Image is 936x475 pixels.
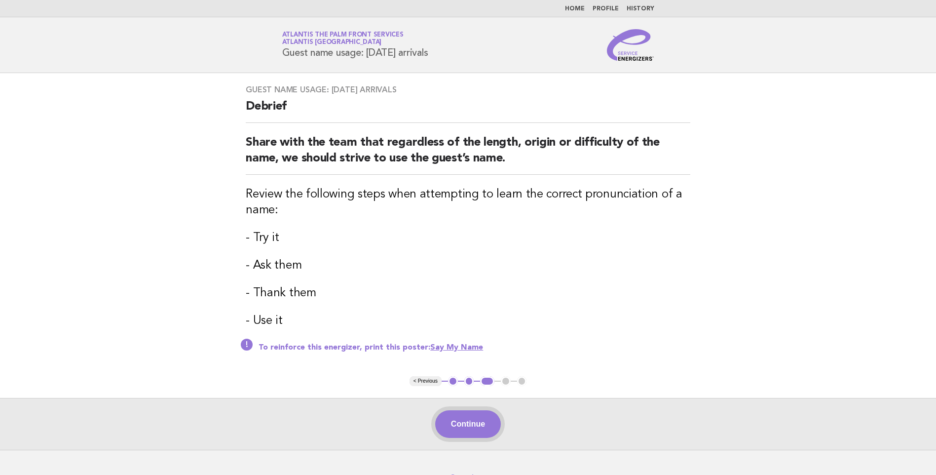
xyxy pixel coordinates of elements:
button: 1 [448,376,458,386]
a: Profile [593,6,619,12]
h3: - Ask them [246,258,690,274]
span: Atlantis [GEOGRAPHIC_DATA] [282,40,382,46]
button: 3 [480,376,494,386]
h3: - Thank them [246,285,690,301]
h2: Share with the team that regardless of the length, origin or difficulty of the name, we should st... [246,135,690,175]
h3: - Try it [246,230,690,246]
button: Continue [435,410,501,438]
h3: Review the following steps when attempting to learn the correct pronunciation of a name: [246,187,690,218]
a: Atlantis The Palm Front ServicesAtlantis [GEOGRAPHIC_DATA] [282,32,404,45]
img: Service Energizers [607,29,654,61]
a: Say My Name [430,344,483,352]
button: 2 [464,376,474,386]
a: Home [565,6,585,12]
button: < Previous [410,376,442,386]
h1: Guest name usage: [DATE] arrivals [282,32,428,58]
p: To reinforce this energizer, print this poster: [259,343,690,353]
h3: Guest name usage: [DATE] arrivals [246,85,690,95]
h3: - Use it [246,313,690,329]
h2: Debrief [246,99,690,123]
a: History [627,6,654,12]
